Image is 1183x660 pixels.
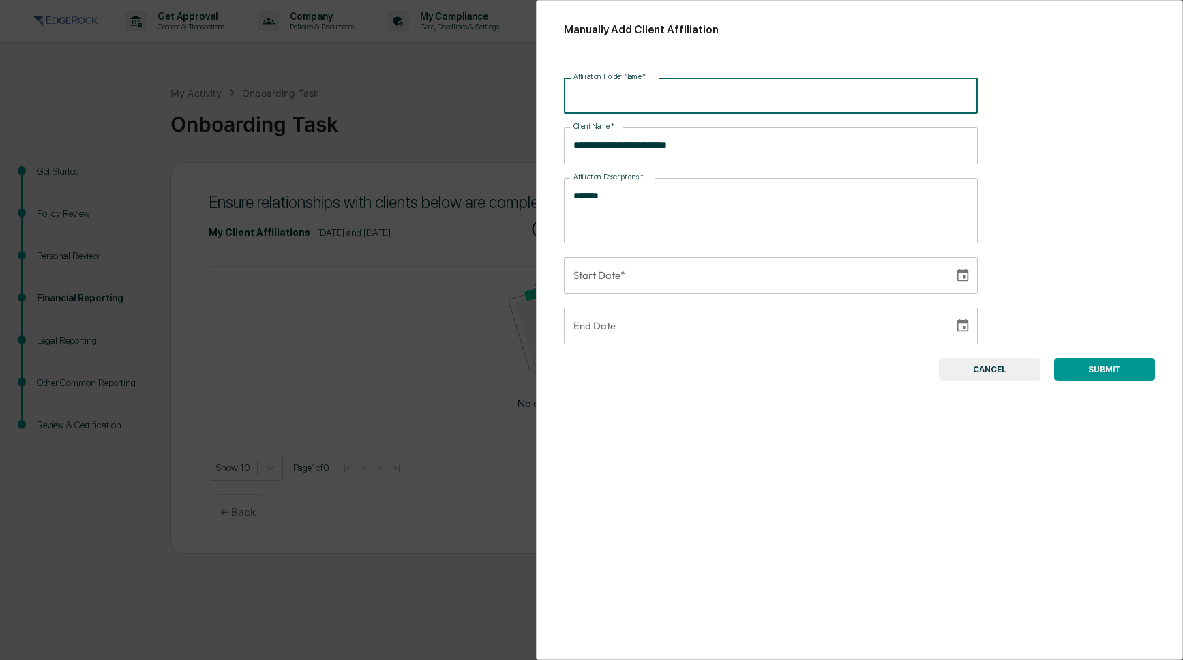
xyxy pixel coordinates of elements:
[950,313,976,339] button: Choose date
[950,262,976,288] button: Choose date
[573,172,644,182] label: Affiliation Descriptions
[573,121,614,132] label: Client Name
[573,72,646,82] label: Affiliation Holder Name
[564,23,1156,36] h2: Manually Add Client Affiliation
[1054,358,1155,381] button: SUBMIT
[1139,615,1176,652] iframe: Open customer support
[939,358,1040,381] button: CANCEL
